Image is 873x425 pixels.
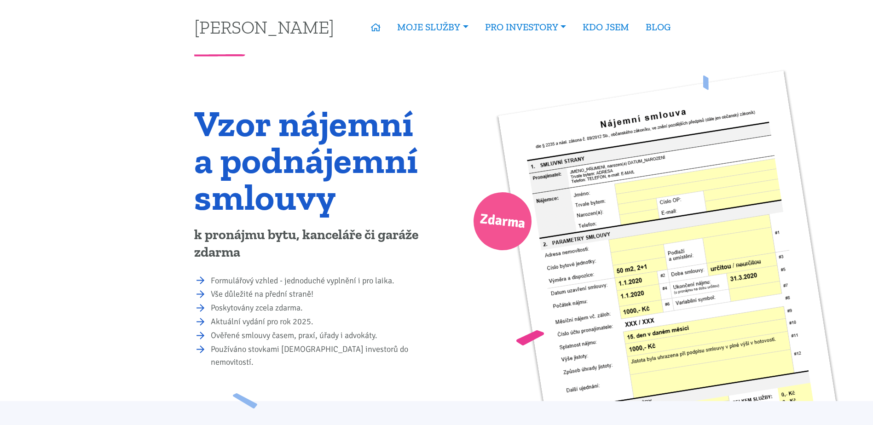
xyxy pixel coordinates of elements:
a: PRO INVESTORY [477,17,574,38]
a: BLOG [637,17,679,38]
li: Aktuální vydání pro rok 2025. [211,316,430,328]
h1: Vzor nájemní a podnájemní smlouvy [194,105,430,215]
a: MOJE SLUŽBY [389,17,476,38]
p: k pronájmu bytu, kanceláře či garáže zdarma [194,226,430,261]
li: Poskytovány zcela zdarma. [211,302,430,315]
li: Formulářový vzhled - jednoduché vyplnění i pro laika. [211,275,430,287]
li: Vše důležité na přední straně! [211,288,430,301]
li: Používáno stovkami [DEMOGRAPHIC_DATA] investorů do nemovitostí. [211,343,430,369]
span: Zdarma [479,207,526,236]
a: [PERSON_NAME] [194,18,334,36]
a: KDO JSEM [574,17,637,38]
li: Ověřené smlouvy časem, praxí, úřady i advokáty. [211,329,430,342]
